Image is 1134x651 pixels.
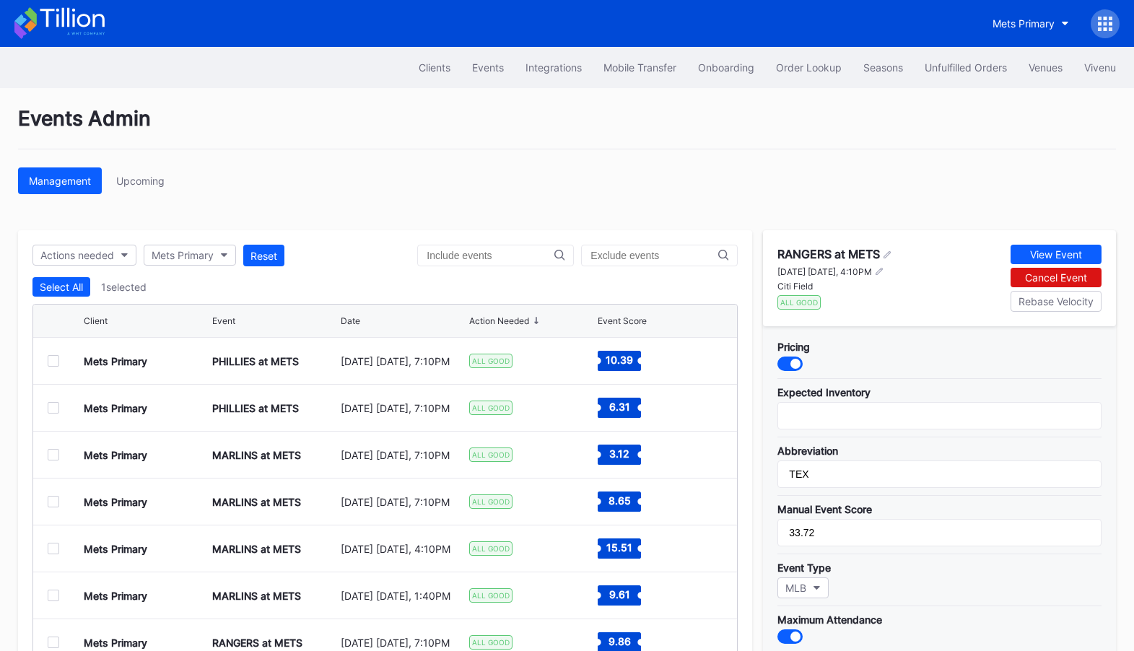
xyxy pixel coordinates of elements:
div: Reset [250,250,277,262]
div: Maximum Attendance [777,613,1102,626]
button: Integrations [515,54,593,81]
div: MARLINS at METS [212,449,301,461]
div: Mets Primary [84,402,147,414]
div: Mets Primary [84,543,147,555]
div: Actions needed [40,249,114,261]
text: 15.51 [606,541,632,554]
div: ALL GOOD [469,541,513,556]
div: PHILLIES at METS [212,402,299,414]
div: Pricing [777,341,1102,353]
div: [DATE] [DATE], 4:10PM [777,266,872,277]
div: MARLINS at METS [212,496,301,508]
text: 3.12 [609,447,629,460]
div: Cancel Event [1025,271,1087,284]
div: Integrations [525,61,582,74]
div: ALL GOOD [469,635,513,650]
button: Upcoming [105,167,175,194]
div: PHILLIES at METS [212,355,299,367]
div: Events [472,61,504,74]
button: Actions needed [32,245,136,266]
div: Mets Primary [84,355,147,367]
div: Expected Inventory [777,386,1102,398]
div: Citi Field [777,281,892,292]
div: ALL GOOD [469,354,513,368]
text: 9.61 [609,588,630,600]
div: Mets Primary [84,496,147,508]
div: Date [341,315,360,326]
button: Mets Primary [982,10,1080,37]
div: [DATE] [DATE], 7:10PM [341,402,466,414]
button: Cancel Event [1011,268,1102,287]
input: Exclude events [590,250,718,261]
div: Manual Event Score [777,503,1102,515]
button: MLB [777,577,829,598]
div: Management [29,175,91,187]
a: Venues [1018,54,1073,81]
div: Mets Primary [993,17,1055,30]
div: Mets Primary [84,590,147,602]
div: ALL GOOD [777,295,821,310]
button: Reset [243,245,284,266]
div: ALL GOOD [469,447,513,462]
button: Onboarding [687,54,765,81]
input: Include events [427,250,554,261]
div: RANGERS at METS [212,637,302,649]
div: Mobile Transfer [603,61,676,74]
div: [DATE] [DATE], 7:10PM [341,496,466,508]
button: Rebase Velocity [1011,291,1102,312]
button: Mobile Transfer [593,54,687,81]
div: View Event [1030,248,1082,261]
div: Mets Primary [84,449,147,461]
div: MARLINS at METS [212,590,301,602]
div: [DATE] [DATE], 7:10PM [341,449,466,461]
button: Events [461,54,515,81]
div: ALL GOOD [469,588,513,603]
div: Clients [419,61,450,74]
div: MLB [785,582,806,594]
button: View Event [1011,245,1102,264]
div: Rebase Velocity [1019,295,1094,307]
div: Onboarding [698,61,754,74]
div: Mets Primary [84,637,147,649]
div: Client [84,315,108,326]
button: Clients [408,54,461,81]
div: Venues [1029,61,1063,74]
button: Order Lookup [765,54,852,81]
div: Abbreviation [777,445,1102,457]
button: Unfulfilled Orders [914,54,1018,81]
text: 8.65 [609,494,631,507]
div: Unfulfilled Orders [925,61,1007,74]
button: Vivenu [1073,54,1127,81]
div: Mets Primary [152,249,214,261]
button: Management [18,167,102,194]
div: [DATE] [DATE], 1:40PM [341,590,466,602]
div: Event [212,315,235,326]
div: Vivenu [1084,61,1116,74]
div: Events Admin [18,106,1116,149]
text: 10.39 [606,354,633,366]
text: 6.31 [609,401,630,413]
div: Upcoming [116,175,165,187]
div: Event Score [598,315,647,326]
button: Seasons [852,54,914,81]
div: [DATE] [DATE], 7:10PM [341,637,466,649]
div: MARLINS at METS [212,543,301,555]
div: Event Type [777,562,1102,574]
div: ALL GOOD [469,401,513,415]
div: RANGERS at METS [777,247,880,261]
div: Order Lookup [776,61,842,74]
div: 1 selected [101,281,147,293]
div: [DATE] [DATE], 7:10PM [341,355,466,367]
div: Select All [40,281,83,293]
div: [DATE] [DATE], 4:10PM [341,543,466,555]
